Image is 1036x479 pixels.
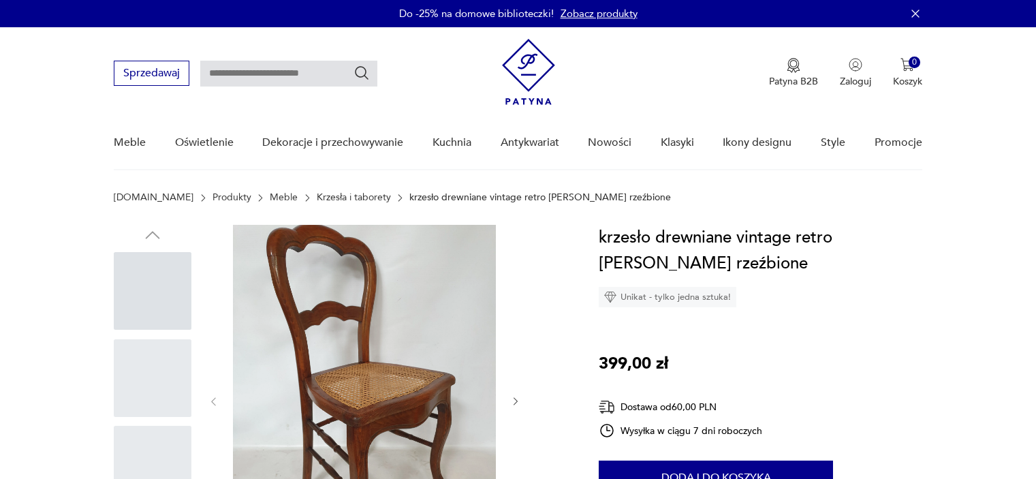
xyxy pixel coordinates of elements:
img: Ikona medalu [787,58,800,73]
a: Meble [270,192,298,203]
h1: krzesło drewniane vintage retro [PERSON_NAME] rzeźbione [599,225,922,277]
a: Dekoracje i przechowywanie [262,117,403,169]
a: Sprzedawaj [114,69,189,79]
a: Antykwariat [501,117,559,169]
div: 0 [909,57,920,68]
p: 399,00 zł [599,351,668,377]
img: Ikonka użytkownika [849,58,862,72]
p: krzesło drewniane vintage retro [PERSON_NAME] rzeźbione [409,192,671,203]
button: Zaloguj [840,58,871,88]
a: [DOMAIN_NAME] [114,192,193,203]
p: Koszyk [893,75,922,88]
img: Ikona diamentu [604,291,616,303]
a: Klasyki [661,117,694,169]
button: 0Koszyk [893,58,922,88]
img: Ikona dostawy [599,399,615,416]
a: Promocje [875,117,922,169]
div: Wysyłka w ciągu 7 dni roboczych [599,422,762,439]
img: Ikona koszyka [900,58,914,72]
a: Oświetlenie [175,117,234,169]
button: Szukaj [354,65,370,81]
a: Kuchnia [433,117,471,169]
a: Ikona medaluPatyna B2B [769,58,818,88]
img: Patyna - sklep z meblami i dekoracjami vintage [502,39,555,105]
p: Patyna B2B [769,75,818,88]
button: Sprzedawaj [114,61,189,86]
a: Style [821,117,845,169]
div: Unikat - tylko jedna sztuka! [599,287,736,307]
a: Nowości [588,117,631,169]
p: Zaloguj [840,75,871,88]
a: Krzesła i taborety [317,192,391,203]
a: Zobacz produkty [561,7,638,20]
a: Meble [114,117,146,169]
a: Produkty [213,192,251,203]
div: Dostawa od 60,00 PLN [599,399,762,416]
button: Patyna B2B [769,58,818,88]
p: Do -25% na domowe biblioteczki! [399,7,554,20]
a: Ikony designu [723,117,791,169]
